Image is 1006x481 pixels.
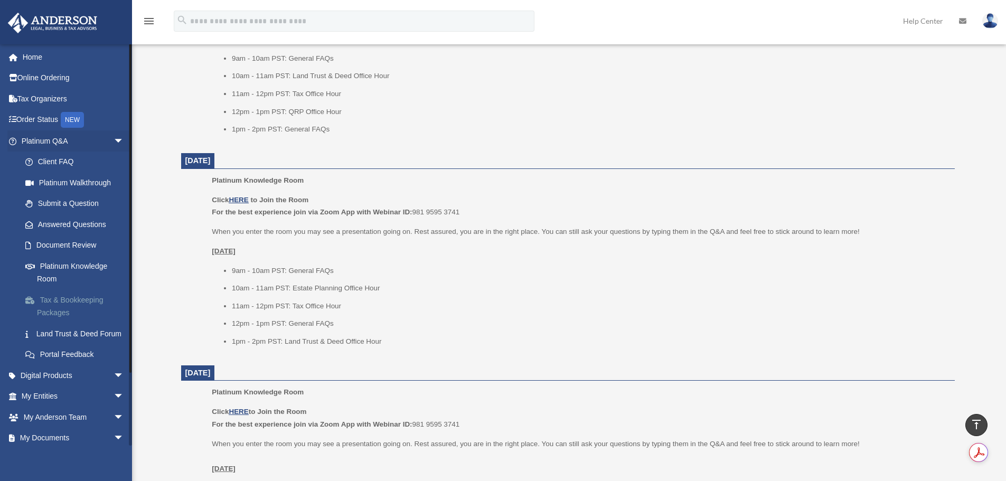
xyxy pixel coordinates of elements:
p: When you enter the room you may see a presentation going on. Rest assured, you are in the right p... [212,438,947,475]
a: Submit a Question [15,193,140,214]
li: 1pm - 2pm PST: Land Trust & Deed Office Hour [232,335,947,348]
a: Digital Productsarrow_drop_down [7,365,140,386]
li: 11am - 12pm PST: Tax Office Hour [232,300,947,313]
span: Platinum Knowledge Room [212,176,304,184]
span: Platinum Knowledge Room [212,388,304,396]
li: 12pm - 1pm PST: General FAQs [232,317,947,330]
p: 981 9595 3741 [212,194,947,219]
li: 11am - 12pm PST: Tax Office Hour [232,88,947,100]
a: Tax Organizers [7,88,140,109]
i: menu [143,15,155,27]
img: Anderson Advisors Platinum Portal [5,13,100,33]
b: Click [212,196,250,204]
u: [DATE] [212,465,236,473]
a: Tax & Bookkeeping Packages [15,289,140,323]
a: menu [143,18,155,27]
li: 10am - 11am PST: Estate Planning Office Hour [232,282,947,295]
a: My Anderson Teamarrow_drop_down [7,407,140,428]
span: [DATE] [185,156,211,165]
a: Portal Feedback [15,344,140,365]
span: arrow_drop_down [114,130,135,152]
a: My Documentsarrow_drop_down [7,428,140,449]
li: 9am - 10am PST: General FAQs [232,265,947,277]
i: vertical_align_top [970,418,983,431]
a: HERE [229,196,248,204]
a: Online Ordering [7,68,140,89]
a: HERE [229,408,248,416]
a: Platinum Walkthrough [15,172,140,193]
a: Answered Questions [15,214,140,235]
a: Platinum Knowledge Room [15,256,135,289]
i: search [176,14,188,26]
img: User Pic [982,13,998,29]
div: NEW [61,112,84,128]
li: 12pm - 1pm PST: QRP Office Hour [232,106,947,118]
b: Click to Join the Room [212,408,306,416]
u: [DATE] [212,247,236,255]
a: vertical_align_top [965,414,988,436]
span: arrow_drop_down [114,407,135,428]
a: Document Review [15,235,140,256]
a: Land Trust & Deed Forum [15,323,140,344]
a: My Entitiesarrow_drop_down [7,386,140,407]
span: arrow_drop_down [114,386,135,408]
a: Order StatusNEW [7,109,140,131]
a: Platinum Q&Aarrow_drop_down [7,130,140,152]
p: 981 9595 3741 [212,405,947,430]
li: 1pm - 2pm PST: General FAQs [232,123,947,136]
b: For the best experience join via Zoom App with Webinar ID: [212,208,412,216]
a: Client FAQ [15,152,140,173]
b: to Join the Room [251,196,309,204]
p: When you enter the room you may see a presentation going on. Rest assured, you are in the right p... [212,225,947,238]
a: Home [7,46,140,68]
li: 10am - 11am PST: Land Trust & Deed Office Hour [232,70,947,82]
span: arrow_drop_down [114,365,135,386]
span: arrow_drop_down [114,428,135,449]
span: [DATE] [185,369,211,377]
b: For the best experience join via Zoom App with Webinar ID: [212,420,412,428]
li: 9am - 10am PST: General FAQs [232,52,947,65]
